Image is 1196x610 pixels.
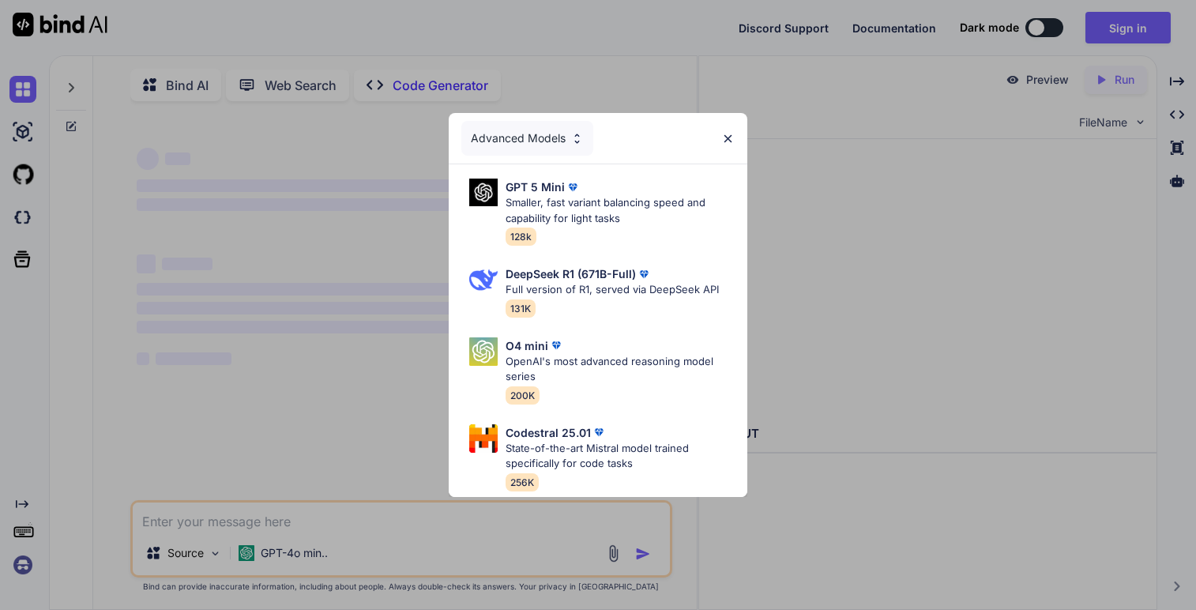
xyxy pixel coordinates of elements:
[506,179,565,195] p: GPT 5 Mini
[565,179,581,195] img: premium
[506,337,548,354] p: O4 mini
[506,386,540,405] span: 200K
[506,473,539,491] span: 256K
[506,228,536,246] span: 128k
[721,132,735,145] img: close
[506,354,735,385] p: OpenAI's most advanced reasoning model series
[469,179,498,206] img: Pick Models
[461,121,593,156] div: Advanced Models
[469,265,498,294] img: Pick Models
[591,424,607,440] img: premium
[570,132,584,145] img: Pick Models
[506,441,735,472] p: State-of-the-art Mistral model trained specifically for code tasks
[506,265,636,282] p: DeepSeek R1 (671B-Full)
[548,337,564,353] img: premium
[506,282,719,298] p: Full version of R1, served via DeepSeek API
[506,299,536,318] span: 131K
[506,424,591,441] p: Codestral 25.01
[506,195,735,226] p: Smaller, fast variant balancing speed and capability for light tasks
[469,424,498,453] img: Pick Models
[636,266,652,282] img: premium
[469,337,498,366] img: Pick Models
